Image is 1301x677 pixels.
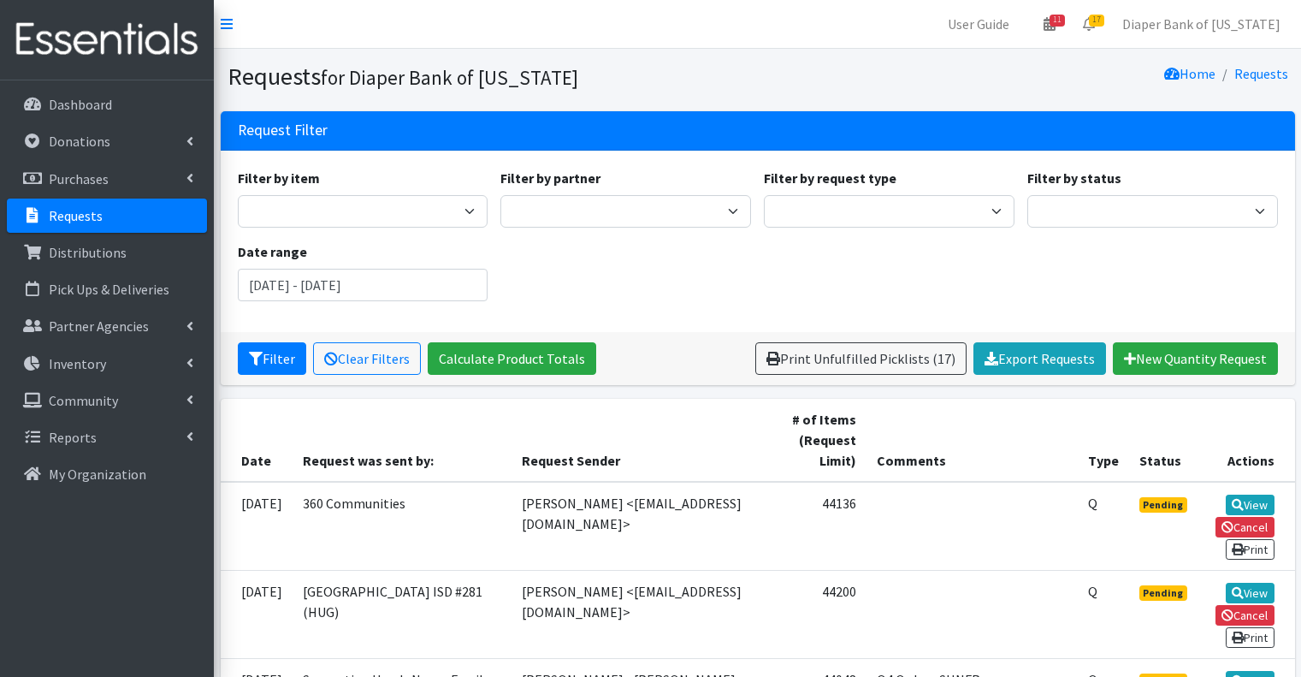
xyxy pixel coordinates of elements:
a: Purchases [7,162,207,196]
a: Requests [1234,65,1288,82]
td: [PERSON_NAME] <[EMAIL_ADDRESS][DOMAIN_NAME]> [512,482,773,571]
label: Date range [238,241,307,262]
a: Reports [7,420,207,454]
a: 17 [1069,7,1109,41]
a: Print [1226,627,1274,648]
p: Donations [49,133,110,150]
th: # of Items (Request Limit) [773,399,866,482]
label: Filter by partner [500,168,600,188]
small: for Diaper Bank of [US_STATE] [321,65,578,90]
a: Calculate Product Totals [428,342,596,375]
td: [DATE] [221,482,293,571]
a: Pick Ups & Deliveries [7,272,207,306]
p: Distributions [49,244,127,261]
button: Filter [238,342,306,375]
td: 360 Communities [293,482,512,571]
span: 17 [1089,15,1104,27]
p: Purchases [49,170,109,187]
td: 44136 [773,482,866,571]
a: New Quantity Request [1113,342,1278,375]
th: Status [1129,399,1201,482]
input: January 1, 2011 - December 31, 2011 [238,269,488,301]
a: Cancel [1215,517,1274,537]
span: Pending [1139,585,1188,601]
p: Pick Ups & Deliveries [49,281,169,298]
th: Request Sender [512,399,773,482]
label: Filter by request type [764,168,896,188]
abbr: Quantity [1088,583,1097,600]
td: 44200 [773,570,866,658]
a: Distributions [7,235,207,270]
p: Inventory [49,355,106,372]
a: My Organization [7,457,207,491]
td: [GEOGRAPHIC_DATA] ISD #281 (HUG) [293,570,512,658]
a: Export Requests [973,342,1106,375]
a: Print Unfulfilled Picklists (17) [755,342,967,375]
a: 11 [1030,7,1069,41]
a: Dashboard [7,87,207,122]
th: Type [1078,399,1129,482]
a: Home [1164,65,1215,82]
p: Requests [49,207,103,224]
th: Date [221,399,293,482]
th: Actions [1200,399,1294,482]
a: View [1226,583,1274,603]
p: Partner Agencies [49,318,149,335]
span: 11 [1050,15,1065,27]
td: [DATE] [221,570,293,658]
a: Inventory [7,347,207,381]
th: Request was sent by: [293,399,512,482]
a: Community [7,383,207,418]
p: Community [49,392,118,409]
label: Filter by status [1027,168,1121,188]
p: Reports [49,429,97,446]
p: Dashboard [49,96,112,113]
a: Print [1226,539,1274,560]
a: Cancel [1215,605,1274,626]
label: Filter by item [238,168,320,188]
a: Clear Filters [313,342,421,375]
h1: Requests [228,62,752,92]
a: Requests [7,199,207,233]
p: My Organization [49,466,146,483]
h3: Request Filter [238,122,328,140]
a: Partner Agencies [7,309,207,343]
a: View [1226,495,1274,515]
td: [PERSON_NAME] <[EMAIL_ADDRESS][DOMAIN_NAME]> [512,570,773,658]
a: Donations [7,124,207,158]
a: User Guide [934,7,1023,41]
abbr: Quantity [1088,495,1097,512]
img: HumanEssentials [7,11,207,68]
th: Comments [866,399,1078,482]
span: Pending [1139,497,1188,513]
a: Diaper Bank of [US_STATE] [1109,7,1294,41]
